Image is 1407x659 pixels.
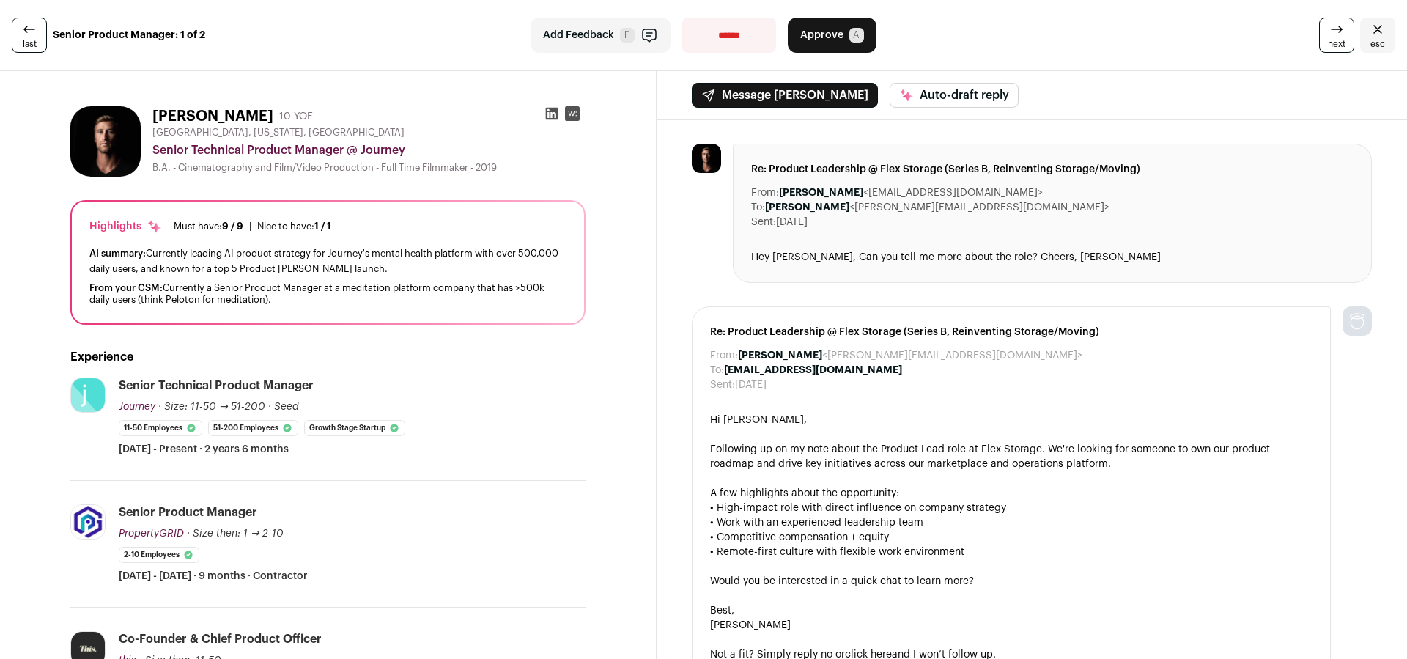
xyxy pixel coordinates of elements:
[119,547,199,563] li: 2-10 employees
[53,28,205,43] strong: Senior Product Manager: 1 of 2
[71,505,105,539] img: fd8d4e611c8ef352b08195f28efd28d10c05f1aad47e5cf8fb78ecc2c976fa51.jpg
[119,378,314,394] div: Senior Technical Product Manager
[119,631,322,647] div: Co-Founder & Chief Product Officer
[710,348,738,363] dt: From:
[89,219,162,234] div: Highlights
[174,221,243,232] div: Must have:
[119,504,257,520] div: Senior Product Manager
[257,221,331,232] div: Nice to have:
[1370,38,1385,50] span: esc
[692,144,721,173] img: bbe3f6866a956d849ce3d75cc7d208d924af473cf3d63963c4aaff3160bb93f7.jpg
[776,215,808,229] dd: [DATE]
[751,215,776,229] dt: Sent:
[531,18,671,53] button: Add Feedback F
[279,109,313,124] div: 10 YOE
[751,250,1354,265] div: Hey [PERSON_NAME], Can you tell me more about the role? Cheers, [PERSON_NAME]
[1343,306,1372,336] img: nopic.png
[152,106,273,127] h1: [PERSON_NAME]
[779,188,863,198] b: [PERSON_NAME]
[788,18,876,53] button: Approve A
[187,529,284,539] span: · Size then: 1 → 2-10
[70,348,586,366] h2: Experience
[152,162,586,174] div: B.A. - Cinematography and Film/Video Production - Full Time Filmmaker - 2019
[268,400,271,414] span: ·
[620,28,635,43] span: F
[692,83,878,108] button: Message [PERSON_NAME]
[208,420,298,436] li: 51-200 employees
[314,221,331,231] span: 1 / 1
[751,185,779,200] dt: From:
[710,363,724,378] dt: To:
[119,402,155,412] span: Journey
[222,221,243,231] span: 9 / 9
[1328,38,1345,50] span: next
[89,246,566,276] div: Currently leading AI product strategy for Journey's mental health platform with over 500,000 dail...
[735,378,767,392] dd: [DATE]
[710,378,735,392] dt: Sent:
[738,350,822,361] b: [PERSON_NAME]
[304,420,405,436] li: Growth Stage Startup
[119,529,184,539] span: PropertyGRID
[152,141,586,159] div: Senior Technical Product Manager @ Journey
[119,420,202,436] li: 11-50 employees
[71,378,105,412] img: 570cbbf916ba67e43d584b89ecbae1dc6d4258b6619b710be24fe8f3eaeee885.jpg
[710,325,1312,339] span: Re: Product Leadership @ Flex Storage (Series B, Reinventing Storage/Moving)
[119,569,308,583] span: [DATE] - [DATE] · 9 months · Contractor
[174,221,331,232] ul: |
[738,348,1082,363] dd: <[PERSON_NAME][EMAIL_ADDRESS][DOMAIN_NAME]>
[765,200,1109,215] dd: <[PERSON_NAME][EMAIL_ADDRESS][DOMAIN_NAME]>
[158,402,265,412] span: · Size: 11-50 → 51-200
[70,106,141,177] img: bbe3f6866a956d849ce3d75cc7d208d924af473cf3d63963c4aaff3160bb93f7.jpg
[23,38,37,50] span: last
[800,28,843,43] span: Approve
[765,202,849,213] b: [PERSON_NAME]
[724,365,902,375] b: [EMAIL_ADDRESS][DOMAIN_NAME]
[1360,18,1395,53] a: Close
[12,18,47,53] a: last
[89,248,146,258] span: AI summary:
[543,28,614,43] span: Add Feedback
[751,162,1354,177] span: Re: Product Leadership @ Flex Storage (Series B, Reinventing Storage/Moving)
[849,28,864,43] span: A
[1319,18,1354,53] a: next
[779,185,1043,200] dd: <[EMAIL_ADDRESS][DOMAIN_NAME]>
[89,283,163,292] span: From your CSM:
[751,200,765,215] dt: To:
[152,127,405,139] span: [GEOGRAPHIC_DATA], [US_STATE], [GEOGRAPHIC_DATA]
[274,402,299,412] span: Seed
[890,83,1019,108] button: Auto-draft reply
[119,442,289,457] span: [DATE] - Present · 2 years 6 months
[89,282,566,306] div: Currently a Senior Product Manager at a meditation platform company that has >500k daily users (t...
